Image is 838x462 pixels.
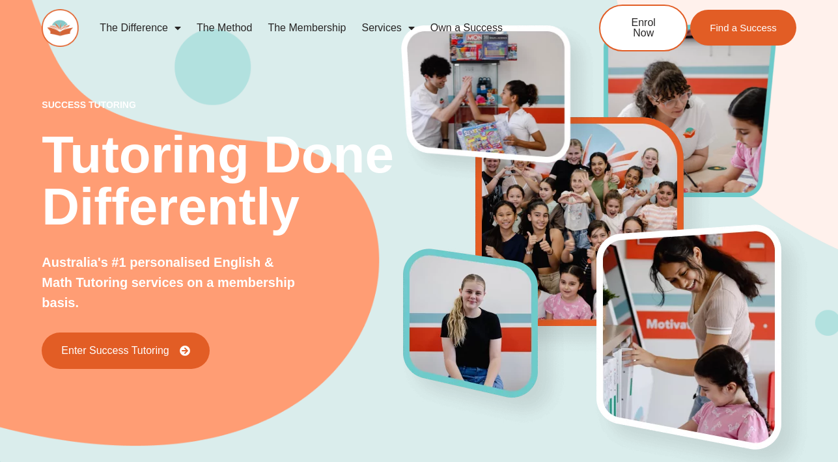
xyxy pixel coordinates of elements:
[599,5,688,51] a: Enrol Now
[92,13,189,43] a: The Difference
[260,13,354,43] a: The Membership
[42,252,306,313] p: Australia's #1 personalised English & Math Tutoring services on a membership basis.
[92,13,556,43] nav: Menu
[690,10,796,46] a: Find a Success
[42,333,209,369] a: Enter Success Tutoring
[42,100,404,109] p: success tutoring
[61,346,169,356] span: Enter Success Tutoring
[354,13,422,43] a: Services
[42,129,404,233] h2: Tutoring Done Differently
[620,18,667,38] span: Enrol Now
[189,13,260,43] a: The Method
[423,13,510,43] a: Own a Success
[710,23,777,33] span: Find a Success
